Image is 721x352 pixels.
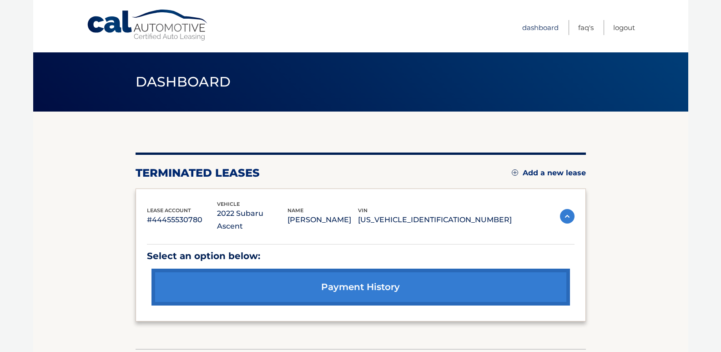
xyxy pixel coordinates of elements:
[287,214,358,226] p: [PERSON_NAME]
[151,269,570,306] a: payment history
[512,169,518,176] img: add.svg
[147,214,217,226] p: #44455530780
[217,207,287,233] p: 2022 Subaru Ascent
[578,20,594,35] a: FAQ's
[522,20,559,35] a: Dashboard
[287,207,303,214] span: name
[358,214,512,226] p: [US_VEHICLE_IDENTIFICATION_NUMBER]
[147,207,191,214] span: lease account
[136,166,260,180] h2: terminated leases
[560,209,575,224] img: accordion-active.svg
[217,201,240,207] span: vehicle
[358,207,368,214] span: vin
[147,248,575,264] p: Select an option below:
[512,168,586,178] a: Add a new lease
[86,9,209,41] a: Cal Automotive
[613,20,635,35] a: Logout
[136,73,231,90] span: Dashboard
